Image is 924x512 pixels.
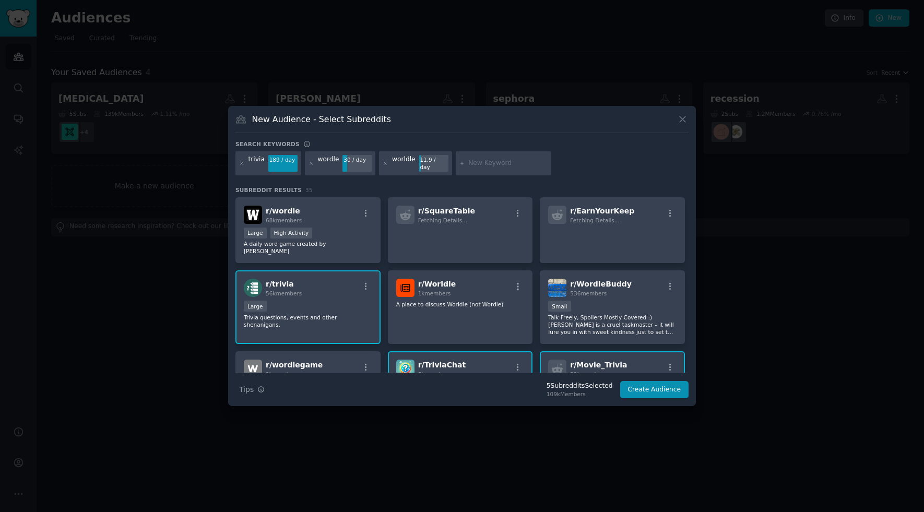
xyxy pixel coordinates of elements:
img: wordle [244,206,262,224]
h3: New Audience - Select Subreddits [252,114,391,125]
img: TriviaChat [396,360,414,378]
div: Small [548,301,571,312]
div: High Activity [270,228,313,239]
p: Talk Freely, Spoilers Mostly Covered :) [PERSON_NAME] is a cruel taskmaster – it will lure you in... [548,314,677,336]
span: r/ EarnYourKeep [570,207,634,215]
p: Trivia questions, events and other shenanigans. [244,314,372,328]
span: r/ SquareTable [418,207,475,215]
div: Large [244,228,267,239]
span: r/ Movie_Trivia [570,361,627,369]
img: Worldle [396,279,414,297]
span: r/ wordlegame [266,361,323,369]
span: 68k members [266,217,302,223]
button: Tips [235,380,268,399]
span: r/ wordle [266,207,300,215]
span: 32k members [570,371,606,377]
img: trivia [244,279,262,297]
div: 11.9 / day [419,155,448,172]
p: A place to discuss Worldle (not Wordle) [396,301,525,308]
span: Fetching Details... [418,217,467,223]
span: 3k members [266,371,299,377]
div: wordle [317,155,339,172]
div: worldle [392,155,416,172]
span: Tips [239,384,254,395]
p: A daily word game created by [PERSON_NAME] [244,240,372,255]
span: r/ TriviaChat [418,361,466,369]
div: 30 / day [342,155,372,164]
span: 35 [305,187,313,193]
div: 5 Subreddit s Selected [547,382,613,391]
span: r/ WordleBuddy [570,280,632,288]
div: trivia [248,155,265,172]
div: 189 / day [268,155,298,164]
span: 56k members [266,290,302,296]
img: wordlegame [244,360,262,378]
span: 536 members [570,290,607,296]
span: 1k members [418,290,451,296]
input: New Keyword [468,159,548,168]
div: Large [244,301,267,312]
span: Fetching Details... [570,217,619,223]
span: r/ trivia [266,280,294,288]
span: Subreddit Results [235,186,302,194]
span: r/ Worldle [418,280,456,288]
div: 109k Members [547,390,613,398]
button: Create Audience [620,381,689,399]
h3: Search keywords [235,140,300,148]
span: 5k members [418,371,451,377]
img: WordleBuddy [548,279,566,297]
